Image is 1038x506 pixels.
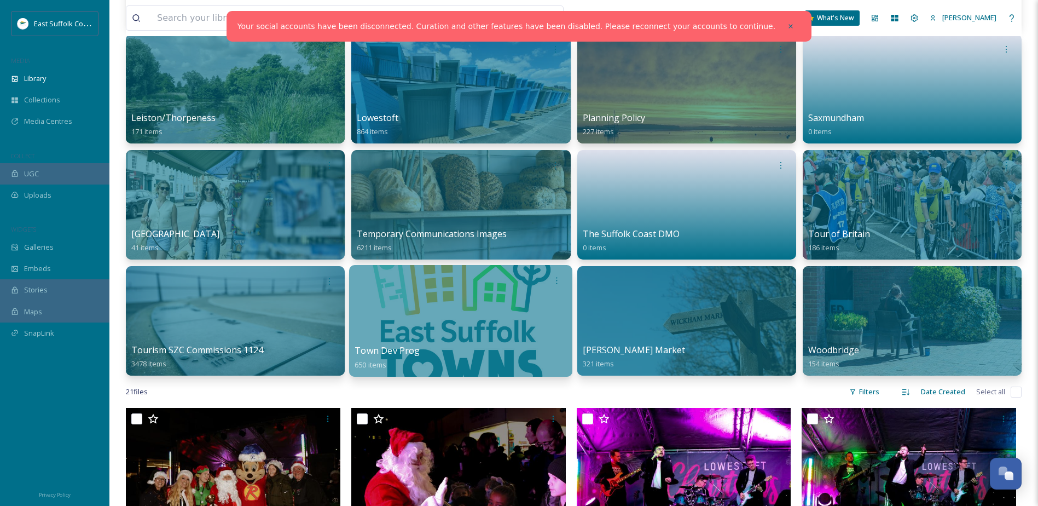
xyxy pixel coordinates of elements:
[494,7,558,28] a: View all files
[990,458,1022,490] button: Open Chat
[24,73,46,84] span: Library
[583,345,685,369] a: [PERSON_NAME] Market321 items
[24,263,51,274] span: Embeds
[357,228,507,240] span: Temporary Communications Images
[34,18,98,28] span: East Suffolk Council
[808,243,839,252] span: 186 items
[808,359,839,369] span: 154 items
[24,285,48,295] span: Stories
[131,243,159,252] span: 41 items
[583,359,614,369] span: 321 items
[131,112,216,124] span: Leiston/Thorpeness
[357,127,388,136] span: 864 items
[11,225,36,233] span: WIDGETS
[808,113,864,136] a: Saxmundham0 items
[24,95,60,105] span: Collections
[24,116,72,127] span: Media Centres
[942,13,996,22] span: [PERSON_NAME]
[583,344,685,356] span: [PERSON_NAME] Market
[11,56,30,65] span: MEDIA
[357,113,398,136] a: Lowestoft864 items
[39,487,71,501] a: Privacy Policy
[131,344,263,356] span: Tourism SZC Commissions 1124
[915,381,971,403] div: Date Created
[844,381,885,403] div: Filters
[355,346,420,370] a: Town Dev Prog650 items
[805,10,860,26] a: What's New
[126,387,148,397] span: 21 file s
[583,229,680,252] a: The Suffolk Coast DMO0 items
[131,113,216,136] a: Leiston/Thorpeness171 items
[39,491,71,498] span: Privacy Policy
[357,229,507,252] a: Temporary Communications Images6211 items
[583,127,614,136] span: 227 items
[131,229,219,252] a: [GEOGRAPHIC_DATA]41 items
[131,345,263,369] a: Tourism SZC Commissions 11243478 items
[808,344,859,356] span: Woodbridge
[355,344,420,357] span: Town Dev Prog
[808,345,859,369] a: Woodbridge154 items
[131,228,219,240] span: [GEOGRAPHIC_DATA]
[583,113,645,136] a: Planning Policy227 items
[583,228,680,240] span: The Suffolk Coast DMO
[583,243,606,252] span: 0 items
[131,127,163,136] span: 171 items
[11,152,34,160] span: COLLECT
[808,127,832,136] span: 0 items
[152,6,474,30] input: Search your library
[808,229,870,252] a: Tour of Britain186 items
[237,21,775,32] a: Your social accounts have been disconnected. Curation and other features have been disabled. Plea...
[357,243,392,252] span: 6211 items
[355,359,386,369] span: 650 items
[583,112,645,124] span: Planning Policy
[24,190,51,200] span: Uploads
[24,242,54,252] span: Galleries
[24,169,39,179] span: UGC
[808,228,870,240] span: Tour of Britain
[924,7,1002,28] a: [PERSON_NAME]
[131,359,166,369] span: 3478 items
[24,328,54,338] span: SnapLink
[18,18,28,29] img: ESC%20Logo.png
[808,112,864,124] span: Saxmundham
[24,307,42,317] span: Maps
[357,112,398,124] span: Lowestoft
[976,387,1005,397] span: Select all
